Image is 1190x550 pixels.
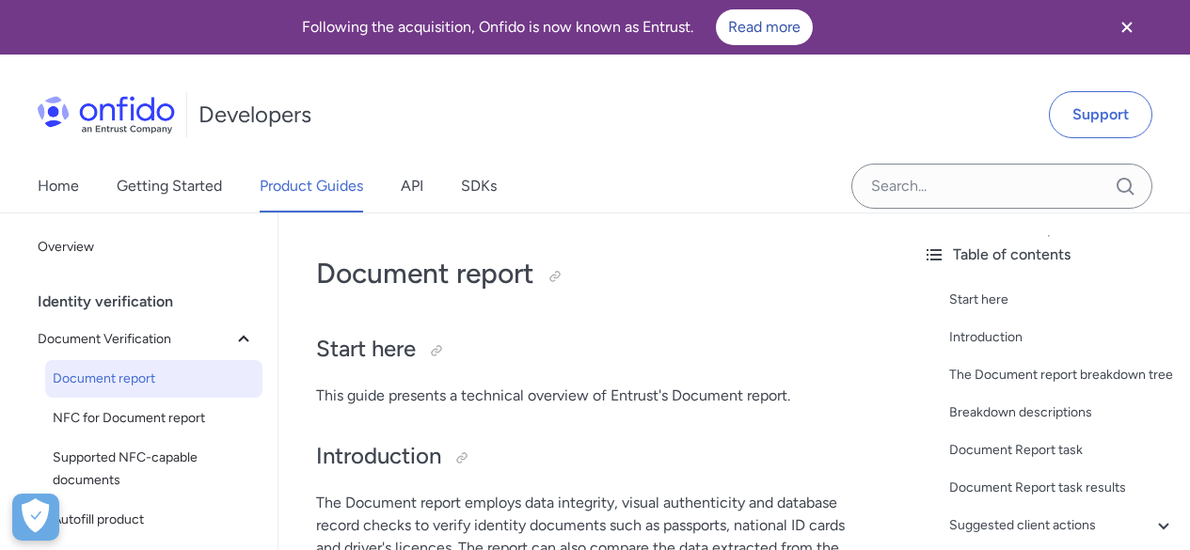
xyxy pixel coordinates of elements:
[1092,4,1162,51] button: Close banner
[716,9,813,45] a: Read more
[45,501,262,539] a: Autofill product
[461,160,497,212] a: SDKs
[38,160,79,212] a: Home
[38,283,270,321] div: Identity verification
[30,228,262,266] a: Overview
[316,334,870,366] h2: Start here
[38,96,175,134] img: Onfido Logo
[45,439,262,499] a: Supported NFC-capable documents
[923,244,1175,266] div: Table of contents
[45,400,262,437] a: NFC for Document report
[30,321,262,358] button: Document Verification
[1049,91,1152,138] a: Support
[949,477,1175,499] a: Document Report task results
[53,447,255,492] span: Supported NFC-capable documents
[401,160,423,212] a: API
[949,514,1175,537] a: Suggested client actions
[1116,16,1138,39] svg: Close banner
[260,160,363,212] a: Product Guides
[949,289,1175,311] a: Start here
[949,439,1175,462] a: Document Report task
[316,385,870,407] p: This guide presents a technical overview of Entrust's Document report.
[198,100,311,130] h1: Developers
[316,255,870,292] h1: Document report
[38,236,255,259] span: Overview
[316,441,870,473] h2: Introduction
[12,494,59,541] div: Cookie Preferences
[851,164,1152,209] input: Onfido search input field
[949,326,1175,349] a: Introduction
[12,494,59,541] button: Open Preferences
[117,160,222,212] a: Getting Started
[23,9,1092,45] div: Following the acquisition, Onfido is now known as Entrust.
[53,407,255,430] span: NFC for Document report
[53,509,255,531] span: Autofill product
[38,328,232,351] span: Document Verification
[53,368,255,390] span: Document report
[45,360,262,398] a: Document report
[949,364,1175,386] a: The Document report breakdown tree
[949,401,1175,424] a: Breakdown descriptions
